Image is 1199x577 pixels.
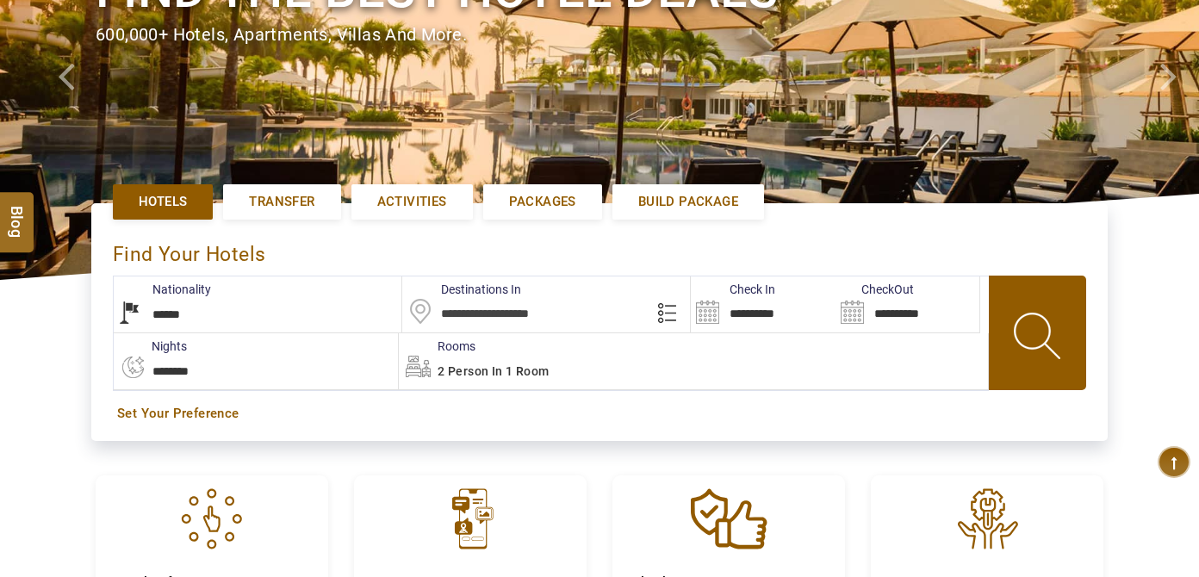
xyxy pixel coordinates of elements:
[139,193,187,211] span: Hotels
[399,338,475,355] label: Rooms
[6,206,28,220] span: Blog
[117,405,1082,423] a: Set Your Preference
[638,193,738,211] span: Build Package
[377,193,447,211] span: Activities
[836,281,914,298] label: CheckOut
[113,184,213,220] a: Hotels
[483,184,602,220] a: Packages
[509,193,576,211] span: Packages
[691,276,835,332] input: Search
[113,225,1086,276] div: Find Your Hotels
[836,276,979,332] input: Search
[113,338,187,355] label: nights
[96,22,1103,47] div: 600,000+ hotels, apartments, villas and more.
[223,184,340,220] a: Transfer
[612,184,764,220] a: Build Package
[351,184,473,220] a: Activities
[438,364,549,378] span: 2 Person in 1 Room
[691,281,775,298] label: Check In
[402,281,521,298] label: Destinations In
[114,281,211,298] label: Nationality
[249,193,314,211] span: Transfer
